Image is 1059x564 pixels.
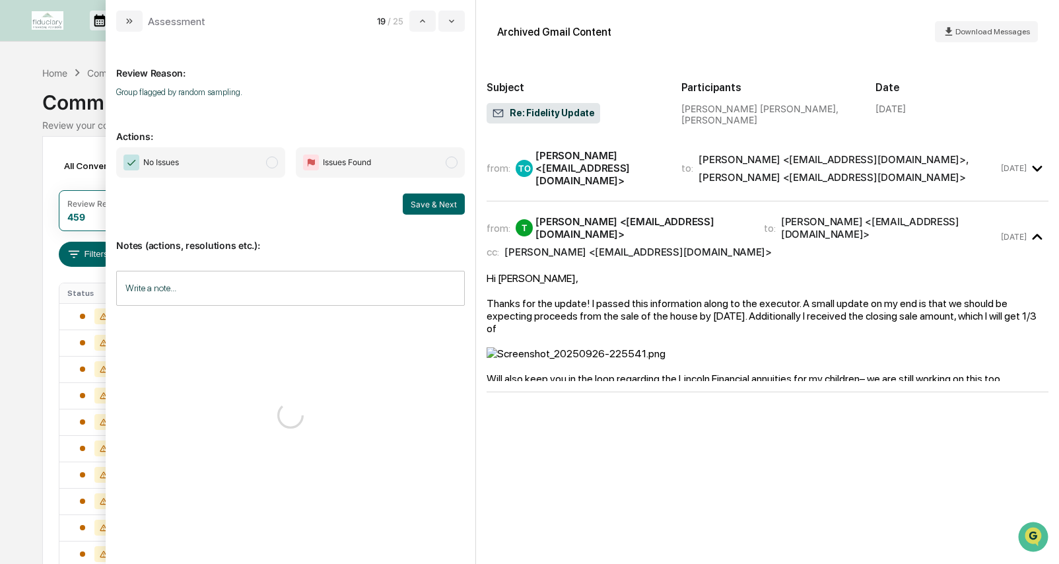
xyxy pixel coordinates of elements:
[32,11,63,30] img: logo
[8,186,88,210] a: 🔎Data Lookup
[504,246,772,258] div: [PERSON_NAME] <[EMAIL_ADDRESS][DOMAIN_NAME]>
[487,272,1048,460] div: Hi [PERSON_NAME],
[681,162,693,174] span: to:
[45,101,217,114] div: Start new chat
[59,242,116,267] button: Filters
[403,194,465,215] button: Save & Next
[516,160,533,177] div: TO
[42,67,67,79] div: Home
[487,372,1048,385] div: Will also keep you in the loop regarding the Lincoln Financial annuities for my children– we are ...
[1001,232,1027,242] time: Friday, September 26, 2025 at 9:01:56 PM
[13,101,37,125] img: 1746055101610-c473b297-6a78-478c-a979-82029cc54cd1
[1017,520,1052,556] iframe: Open customer support
[87,67,194,79] div: Communications Archive
[377,16,385,26] span: 19
[13,193,24,203] div: 🔎
[487,246,499,258] span: cc:
[26,166,85,180] span: Preclearance
[224,105,240,121] button: Start new chat
[116,87,465,97] p: Group flagged by random sampling.
[516,219,533,236] div: T
[116,115,465,142] p: Actions:
[681,81,854,94] h2: Participants
[143,156,179,169] span: No Issues
[26,192,83,205] span: Data Lookup
[699,171,966,184] div: [PERSON_NAME] <[EMAIL_ADDRESS][DOMAIN_NAME]>
[13,168,24,178] div: 🖐️
[90,161,169,185] a: 🗄️Attestations
[681,103,854,125] div: [PERSON_NAME] [PERSON_NAME], [PERSON_NAME]
[42,80,1017,114] div: Communications Archive
[492,107,594,120] span: Re: Fidelity Update
[323,156,371,169] span: Issues Found
[781,215,999,240] div: [PERSON_NAME] <[EMAIL_ADDRESS][DOMAIN_NAME]>
[8,161,90,185] a: 🖐️Preclearance
[67,199,131,209] div: Review Required
[148,15,205,28] div: Assessment
[1001,163,1027,173] time: Friday, September 26, 2025 at 11:57:22 AM
[699,153,969,166] div: [PERSON_NAME] <[EMAIL_ADDRESS][DOMAIN_NAME]> ,
[497,26,611,38] div: Archived Gmail Content
[875,103,906,114] div: [DATE]
[45,114,167,125] div: We're available if you need us!
[116,52,465,79] p: Review Reason:
[13,28,240,49] p: How can we help?
[67,211,85,223] div: 459
[388,16,407,26] span: / 25
[487,222,510,234] span: from:
[116,224,465,251] p: Notes (actions, resolutions etc.):
[535,215,747,240] div: [PERSON_NAME] <[EMAIL_ADDRESS][DOMAIN_NAME]>
[875,81,1048,94] h2: Date
[935,21,1038,42] button: Download Messages
[123,155,139,170] img: Checkmark
[487,162,510,174] span: from:
[109,166,164,180] span: Attestations
[59,155,158,176] div: All Conversations
[487,347,666,360] img: Screenshot_20250926-225541.png
[96,168,106,178] div: 🗄️
[131,224,160,234] span: Pylon
[59,283,133,303] th: Status
[487,81,660,94] h2: Subject
[303,155,319,170] img: Flag
[487,297,1048,335] div: Thanks for the update! I passed this information along to the executor. A small update on my end ...
[42,120,1017,131] div: Review your communication records across channels
[955,27,1030,36] span: Download Messages
[764,222,776,234] span: to:
[535,149,666,187] div: [PERSON_NAME] <[EMAIL_ADDRESS][DOMAIN_NAME]>
[93,223,160,234] a: Powered byPylon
